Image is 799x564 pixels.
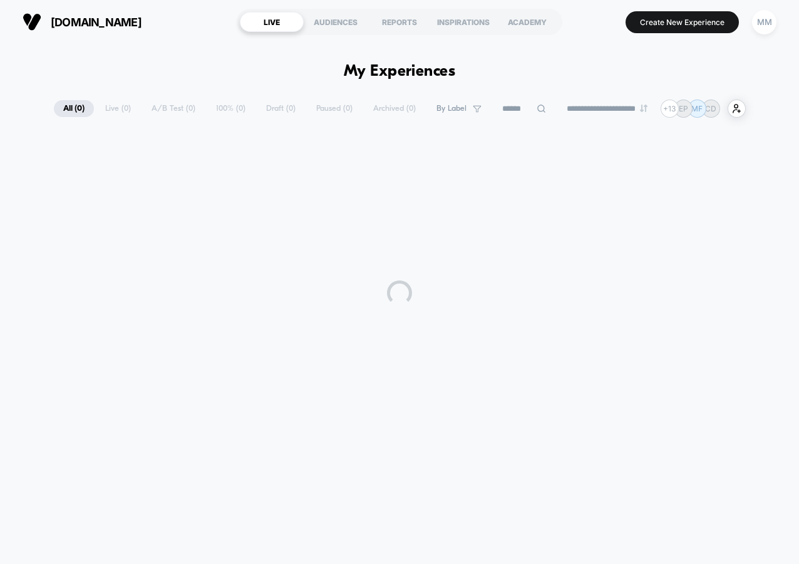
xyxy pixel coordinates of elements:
[368,12,431,32] div: REPORTS
[495,12,559,32] div: ACADEMY
[679,104,688,113] p: EP
[626,11,739,33] button: Create New Experience
[51,16,142,29] span: [DOMAIN_NAME]
[344,63,456,81] h1: My Experiences
[748,9,780,35] button: MM
[54,100,94,117] span: All ( 0 )
[19,12,145,32] button: [DOMAIN_NAME]
[752,10,776,34] div: MM
[436,104,467,113] span: By Label
[705,104,716,113] p: CD
[431,12,495,32] div: INSPIRATIONS
[240,12,304,32] div: LIVE
[640,105,647,112] img: end
[23,13,41,31] img: Visually logo
[661,100,679,118] div: + 13
[691,104,703,113] p: MF
[304,12,368,32] div: AUDIENCES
